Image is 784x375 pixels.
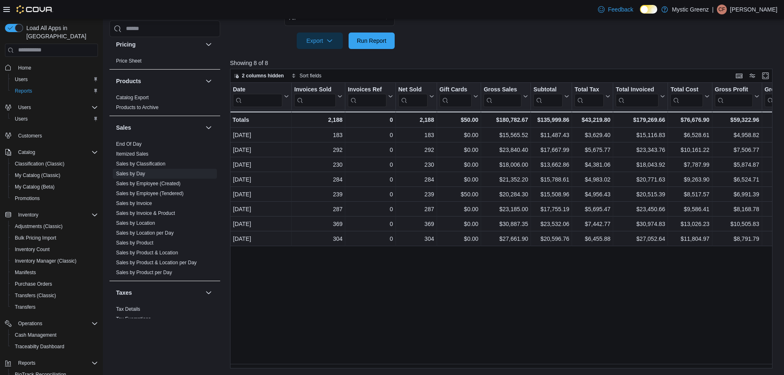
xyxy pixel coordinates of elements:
div: Gift Cards [439,86,472,93]
span: Purchase Orders [12,279,98,289]
a: My Catalog (Beta) [12,182,58,192]
div: Invoices Sold [294,86,336,93]
button: Inventory Count [8,244,101,255]
div: 369 [398,219,434,229]
span: Customers [18,133,42,139]
div: $50.00 [440,189,479,199]
a: Sales by Day [116,171,145,177]
a: Users [12,75,31,84]
button: Date [233,86,289,107]
div: $76,676.90 [670,115,709,125]
div: $5,874.87 [715,160,759,170]
a: Sales by Product [116,240,154,246]
div: $10,505.83 [715,219,759,229]
div: Invoices Sold [294,86,336,107]
button: Total Cost [670,86,709,107]
div: $179,269.66 [616,115,665,125]
button: Traceabilty Dashboard [8,341,101,352]
span: Transfers [15,304,35,310]
div: 2,188 [398,115,434,125]
div: $4,381.06 [575,160,610,170]
div: $4,983.02 [575,175,610,184]
button: My Catalog (Beta) [8,181,101,193]
div: $23,343.76 [616,145,665,155]
div: Subtotal [533,86,563,107]
button: Total Tax [575,86,610,107]
div: 183 [398,130,434,140]
span: Bulk Pricing Import [12,233,98,243]
button: Users [15,102,34,112]
button: Inventory [2,209,101,221]
a: Purchase Orders [12,279,56,289]
div: 292 [398,145,434,155]
span: Sales by Day [116,170,145,177]
button: My Catalog (Classic) [8,170,101,181]
a: Adjustments (Classic) [12,221,66,231]
div: $21,352.20 [484,175,528,184]
div: $5,675.77 [575,145,610,155]
span: Sales by Invoice & Product [116,210,175,217]
div: Total Cost [670,86,703,93]
div: 292 [294,145,342,155]
button: Operations [2,318,101,329]
div: [DATE] [233,234,289,244]
div: $0.00 [440,204,479,214]
button: Home [2,62,101,74]
div: $15,508.96 [533,189,569,199]
a: Sales by Product & Location [116,250,178,256]
div: $4,956.43 [575,189,610,199]
div: $135,999.86 [533,115,569,125]
button: Users [8,113,101,125]
span: Sales by Invoice [116,200,152,207]
div: Gross Profit [715,86,753,93]
a: Sales by Employee (Tendered) [116,191,184,196]
div: $18,043.92 [616,160,665,170]
a: Home [15,63,35,73]
a: Sales by Employee (Created) [116,181,181,186]
button: Manifests [8,267,101,278]
div: $20,284.30 [484,189,528,199]
span: 2 columns hidden [242,72,284,79]
span: Users [15,116,28,122]
button: Subtotal [533,86,569,107]
span: Inventory Manager (Classic) [12,256,98,266]
span: CF [719,5,725,14]
div: [DATE] [233,160,289,170]
a: Products to Archive [116,105,158,110]
div: $23,532.06 [533,219,569,229]
a: Users [12,114,31,124]
button: Enter fullscreen [761,71,770,81]
span: Cash Management [15,332,56,338]
div: 287 [294,204,342,214]
div: [DATE] [233,189,289,199]
div: $6,524.71 [715,175,759,184]
a: Tax Exemptions [116,316,151,322]
div: 0 [348,145,393,155]
div: $6,991.39 [715,189,759,199]
h3: Taxes [116,289,132,297]
div: $180,782.67 [484,115,528,125]
button: Keyboard shortcuts [734,71,744,81]
div: $0.00 [440,175,479,184]
a: Sales by Invoice [116,200,152,206]
button: Run Report [349,33,395,49]
a: Promotions [12,193,43,203]
div: Gross Sales [484,86,521,93]
span: Feedback [608,5,633,14]
div: Gift Card Sales [439,86,472,107]
h3: Sales [116,123,131,132]
button: Display options [747,71,757,81]
span: Transfers [12,302,98,312]
div: $0.00 [440,160,479,170]
span: Sales by Employee (Created) [116,180,181,187]
div: Gross Sales [484,86,521,107]
div: $23,450.66 [616,204,665,214]
div: $15,565.52 [484,130,528,140]
div: [DATE] [233,130,289,140]
span: Users [15,102,98,112]
div: $23,185.00 [484,204,528,214]
span: Promotions [15,195,40,202]
div: Pricing [109,56,220,69]
div: Net Sold [398,86,427,107]
span: Sales by Employee (Tendered) [116,190,184,197]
